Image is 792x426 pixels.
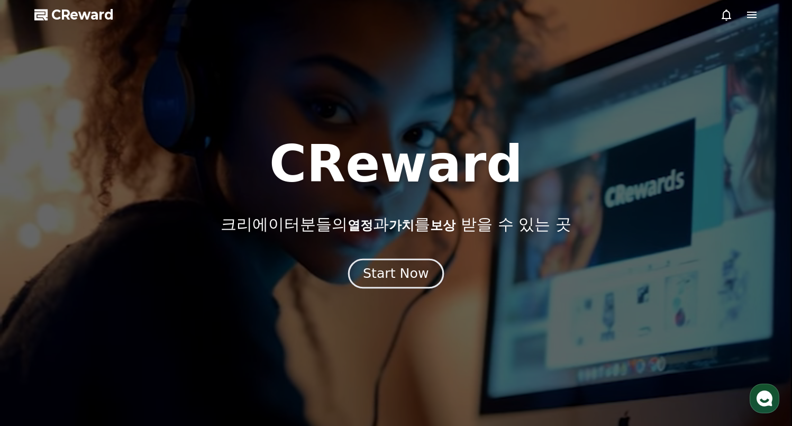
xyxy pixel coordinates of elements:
a: 대화 [70,336,136,362]
a: 설정 [136,336,203,362]
div: Start Now [363,265,429,283]
span: CReward [51,6,114,23]
span: 설정 [163,351,176,360]
p: 크리에이터분들의 과 를 받을 수 있는 곳 [221,215,571,234]
h1: CReward [269,139,523,189]
span: 보상 [430,218,456,233]
button: Start Now [348,258,444,288]
span: 대화 [97,352,110,360]
a: 홈 [3,336,70,362]
span: 열정 [348,218,373,233]
span: 홈 [33,351,40,360]
a: CReward [34,6,114,23]
span: 가치 [389,218,414,233]
a: Start Now [350,270,442,280]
